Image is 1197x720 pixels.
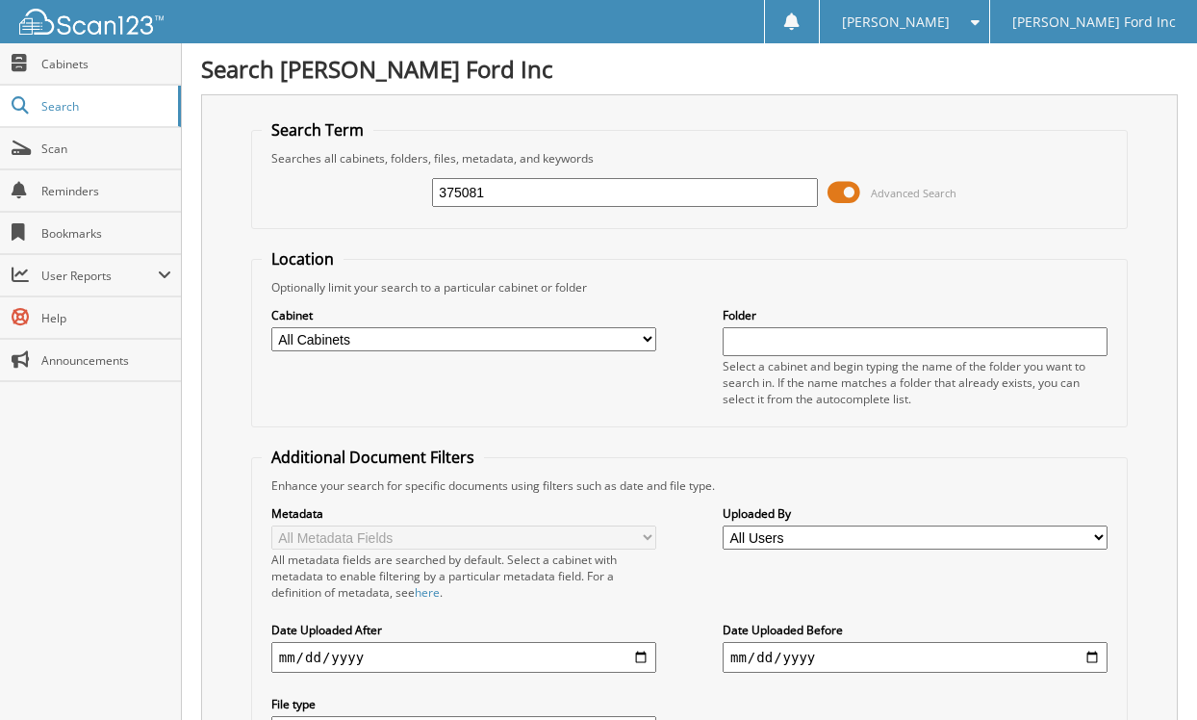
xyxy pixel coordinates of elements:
[41,310,171,326] span: Help
[842,16,950,28] span: [PERSON_NAME]
[723,505,1108,522] label: Uploaded By
[262,119,373,141] legend: Search Term
[723,622,1108,638] label: Date Uploaded Before
[723,642,1108,673] input: end
[271,552,656,601] div: All metadata fields are searched by default. Select a cabinet with metadata to enable filtering b...
[723,307,1108,323] label: Folder
[41,98,168,115] span: Search
[201,53,1178,85] h1: Search [PERSON_NAME] Ford Inc
[271,307,656,323] label: Cabinet
[262,150,1118,167] div: Searches all cabinets, folders, files, metadata, and keywords
[41,141,171,157] span: Scan
[41,352,171,369] span: Announcements
[1012,16,1176,28] span: [PERSON_NAME] Ford Inc
[262,477,1118,494] div: Enhance your search for specific documents using filters such as date and file type.
[271,642,656,673] input: start
[19,9,164,35] img: scan123-logo-white.svg
[271,696,656,712] label: File type
[41,183,171,199] span: Reminders
[41,268,158,284] span: User Reports
[41,56,171,72] span: Cabinets
[41,225,171,242] span: Bookmarks
[723,358,1108,407] div: Select a cabinet and begin typing the name of the folder you want to search in. If the name match...
[262,447,484,468] legend: Additional Document Filters
[262,248,344,270] legend: Location
[262,279,1118,296] div: Optionally limit your search to a particular cabinet or folder
[271,622,656,638] label: Date Uploaded After
[415,584,440,601] a: here
[271,505,656,522] label: Metadata
[871,186,956,200] span: Advanced Search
